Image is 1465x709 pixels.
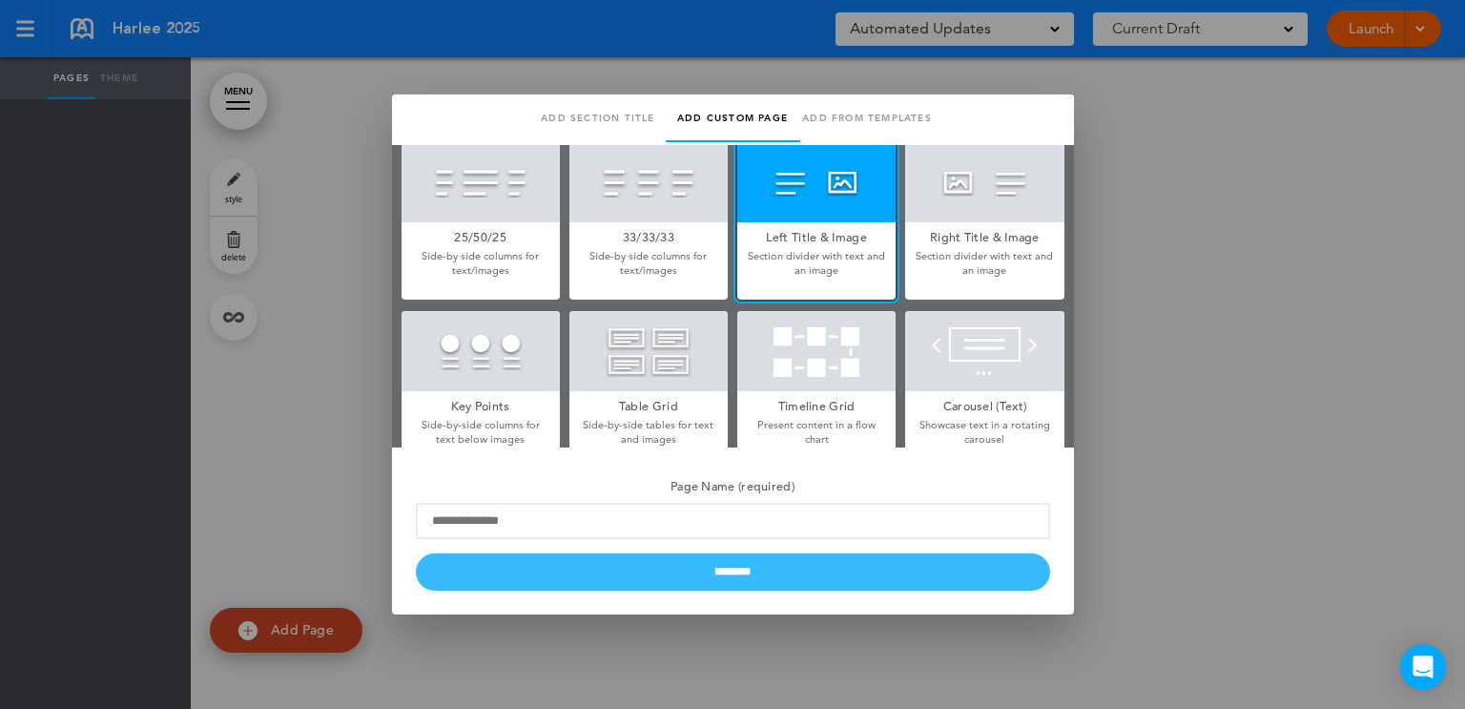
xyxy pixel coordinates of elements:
[531,94,666,142] a: Add section title
[402,249,560,279] p: Side-by side columns for text/images
[737,222,896,249] h5: Left Title & Image
[737,249,896,279] p: Section divider with text and an image
[416,503,1050,539] input: Page Name (required)
[416,471,1050,498] h5: Page Name (required)
[1400,644,1446,690] div: Open Intercom Messenger
[569,418,728,448] p: Side-by-side tables for text and images
[402,391,560,418] h5: Key Points
[905,391,1063,418] h5: Carousel (Text)
[666,94,800,142] a: Add custom page
[905,249,1063,279] p: Section divider with text and an image
[569,249,728,279] p: Side-by side columns for text/images
[905,418,1063,448] p: Showcase text in a rotating carousel
[905,222,1063,249] h5: Right Title & Image
[737,418,896,448] p: Present content in a flow chart
[800,94,935,142] a: Add from templates
[402,418,560,448] p: Side-by-side columns for text below images
[402,222,560,249] h5: 25/50/25
[569,391,728,418] h5: Table Grid
[569,222,728,249] h5: 33/33/33
[737,391,896,418] h5: Timeline Grid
